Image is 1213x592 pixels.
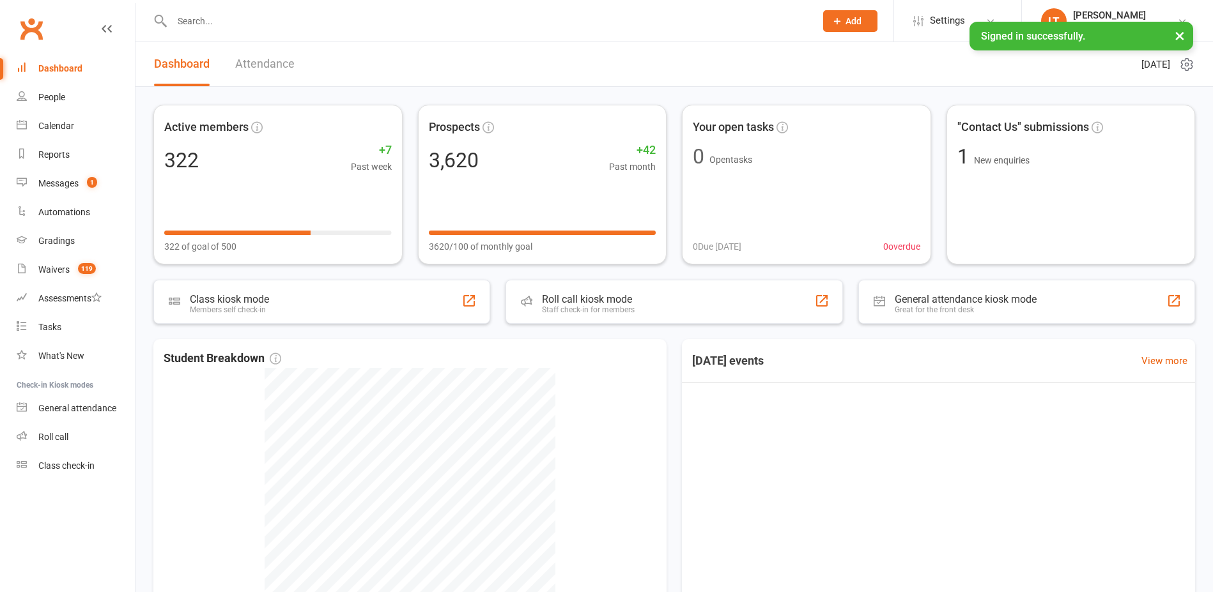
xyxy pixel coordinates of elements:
[164,118,249,137] span: Active members
[1041,8,1067,34] div: LT
[429,239,532,254] span: 3620/100 of monthly goal
[38,460,95,471] div: Class check-in
[542,293,635,305] div: Roll call kiosk mode
[17,394,135,423] a: General attendance kiosk mode
[168,12,807,30] input: Search...
[17,140,135,169] a: Reports
[17,423,135,452] a: Roll call
[609,160,656,174] span: Past month
[154,42,210,86] a: Dashboard
[17,83,135,112] a: People
[17,54,135,83] a: Dashboard
[17,284,135,313] a: Assessments
[429,118,480,137] span: Prospects
[1141,57,1170,72] span: [DATE]
[38,149,70,160] div: Reports
[190,293,269,305] div: Class kiosk mode
[693,239,741,254] span: 0 Due [DATE]
[895,305,1037,314] div: Great for the front desk
[709,155,752,165] span: Open tasks
[1073,10,1146,21] div: [PERSON_NAME]
[693,118,774,137] span: Your open tasks
[682,349,774,372] h3: [DATE] events
[351,160,392,174] span: Past week
[351,141,392,160] span: +7
[17,313,135,342] a: Tasks
[38,403,116,413] div: General attendance
[17,198,135,227] a: Automations
[190,305,269,314] div: Members self check-in
[17,255,135,284] a: Waivers 119
[1168,22,1191,49] button: ×
[609,141,656,160] span: +42
[981,30,1085,42] span: Signed in successfully.
[38,207,90,217] div: Automations
[823,10,877,32] button: Add
[1141,353,1187,368] a: View more
[542,305,635,314] div: Staff check-in for members
[1073,21,1146,33] div: Excel Martial Arts
[883,239,920,254] span: 0 overdue
[15,13,47,45] a: Clubworx
[235,42,295,86] a: Attendance
[164,349,281,368] span: Student Breakdown
[164,239,236,254] span: 322 of goal of 500
[78,263,96,274] span: 119
[38,92,65,102] div: People
[164,150,199,171] div: 322
[693,146,704,167] div: 0
[38,293,102,303] div: Assessments
[957,144,974,169] span: 1
[38,264,70,275] div: Waivers
[38,121,74,131] div: Calendar
[38,236,75,246] div: Gradings
[17,112,135,140] a: Calendar
[957,118,1089,137] span: "Contact Us" submissions
[38,432,68,442] div: Roll call
[38,322,61,332] div: Tasks
[895,293,1037,305] div: General attendance kiosk mode
[38,63,82,73] div: Dashboard
[38,351,84,361] div: What's New
[974,155,1030,165] span: New enquiries
[930,6,965,35] span: Settings
[38,178,79,188] div: Messages
[17,452,135,480] a: Class kiosk mode
[17,227,135,255] a: Gradings
[17,342,135,370] a: What's New
[17,169,135,198] a: Messages 1
[429,150,479,171] div: 3,620
[87,177,97,188] span: 1
[846,16,861,26] span: Add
